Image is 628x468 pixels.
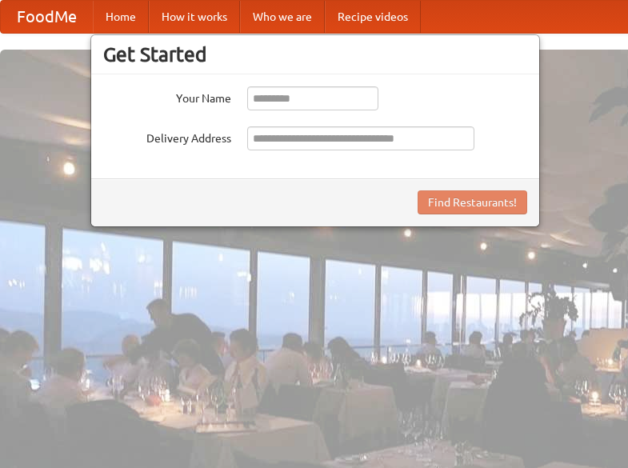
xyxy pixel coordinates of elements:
[418,190,527,214] button: Find Restaurants!
[103,86,231,106] label: Your Name
[240,1,325,33] a: Who we are
[149,1,240,33] a: How it works
[93,1,149,33] a: Home
[103,42,527,66] h3: Get Started
[103,126,231,146] label: Delivery Address
[325,1,421,33] a: Recipe videos
[1,1,93,33] a: FoodMe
